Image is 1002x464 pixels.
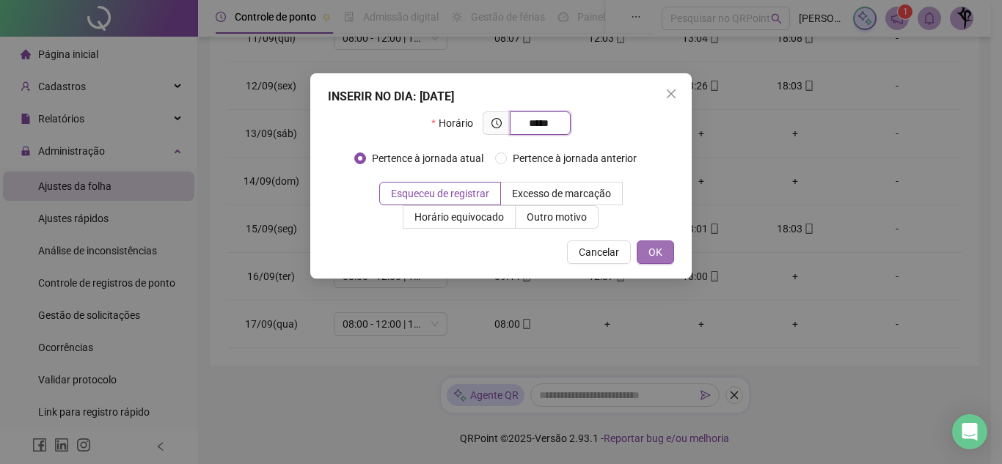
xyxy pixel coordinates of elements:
[414,211,504,223] span: Horário equivocado
[579,244,619,260] span: Cancelar
[391,188,489,199] span: Esqueceu de registrar
[366,150,489,166] span: Pertence à jornada atual
[328,88,674,106] div: INSERIR NO DIA : [DATE]
[491,118,502,128] span: clock-circle
[665,88,677,100] span: close
[648,244,662,260] span: OK
[952,414,987,449] div: Open Intercom Messenger
[527,211,587,223] span: Outro motivo
[431,111,482,135] label: Horário
[659,82,683,106] button: Close
[637,240,674,264] button: OK
[507,150,643,166] span: Pertence à jornada anterior
[512,188,611,199] span: Excesso de marcação
[567,240,631,264] button: Cancelar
